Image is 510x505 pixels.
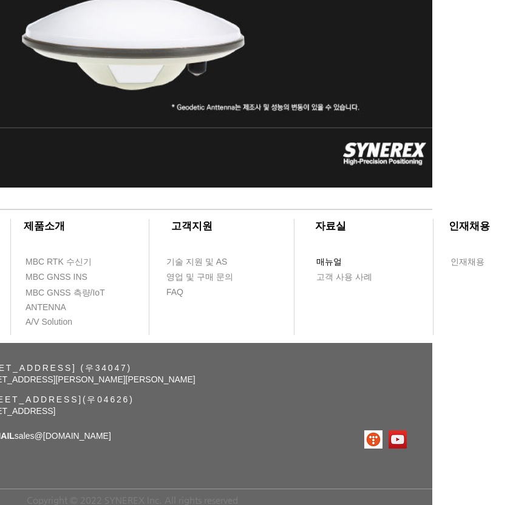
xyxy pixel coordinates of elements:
span: ​자료실 [315,220,346,232]
span: 기술 지원 및 AS [166,256,227,268]
a: @[DOMAIN_NAME] [35,431,111,441]
a: MBC RTK 수신기 [25,254,116,269]
span: A/V Solution [25,316,72,328]
ul: SNS 모음 [364,430,407,449]
a: A/V Solution [25,314,95,330]
span: MBC RTK 수신기 [25,256,92,268]
span: ​고객지원 [171,220,212,232]
a: FAQ [166,285,236,300]
span: Copyright © 2022 SYNEREX Inc. All rights reserved [27,495,238,505]
a: 기술 지원 및 AS [166,254,257,269]
span: 인재채용 [450,256,484,268]
a: 인재채용 [450,254,508,269]
a: 영업 및 구매 문의 [166,269,236,285]
span: MBC GNSS INS [25,271,87,283]
img: 티스토리로고 [364,430,382,449]
span: 고객 사용 사례 [316,271,372,283]
span: 영업 및 구매 문의 [166,271,233,283]
span: ​인재채용 [449,220,490,232]
span: ​제품소개 [24,220,65,232]
a: 매뉴얼 [316,254,386,269]
span: 매뉴얼 [316,256,342,268]
a: MBC GNSS INS [25,269,101,285]
img: 유튜브 사회 아이콘 [389,430,407,449]
a: 고객 사용 사례 [316,269,386,285]
span: FAQ [166,286,183,299]
a: MBC GNSS 측량/IoT [25,285,131,300]
span: ANTENNA [25,302,66,314]
iframe: Wix Chat [370,453,510,505]
a: ANTENNA [25,300,95,315]
span: MBC GNSS 측량/IoT [25,287,105,299]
